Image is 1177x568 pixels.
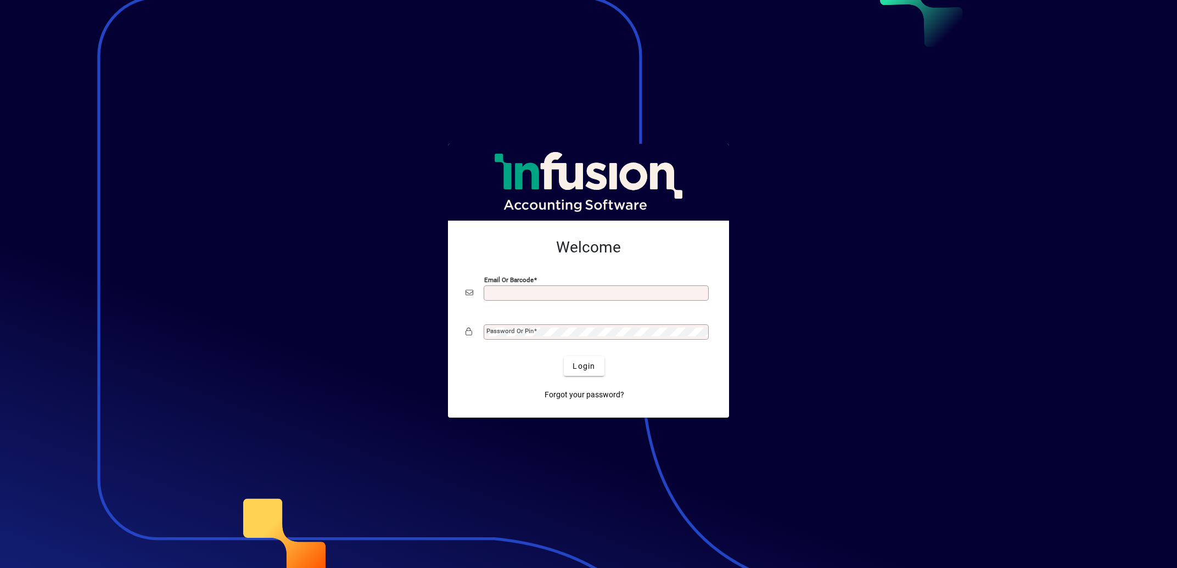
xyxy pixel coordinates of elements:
[466,238,711,257] h2: Welcome
[486,327,534,335] mat-label: Password or Pin
[484,276,534,284] mat-label: Email or Barcode
[545,389,624,401] span: Forgot your password?
[540,385,629,404] a: Forgot your password?
[564,356,604,376] button: Login
[573,361,595,372] span: Login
